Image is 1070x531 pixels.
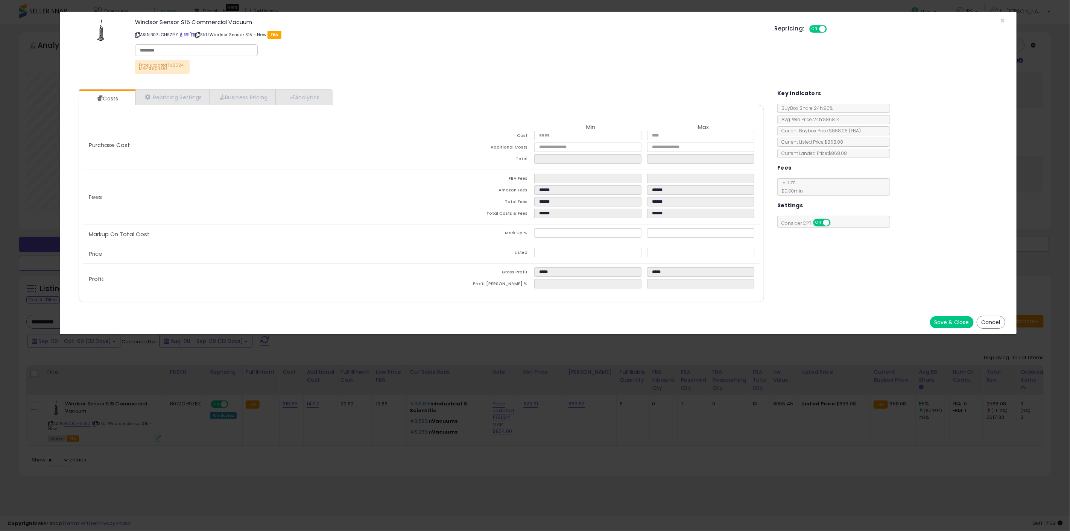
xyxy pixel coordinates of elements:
button: Save & Close [930,316,974,328]
h3: Windsor Sensor S15 Commercial Vacuum [135,19,763,25]
td: FBA Fees [421,174,534,185]
th: Max [647,124,760,131]
span: ON [814,220,823,226]
td: Listed [421,248,534,259]
p: Markup On Total Cost [83,231,421,237]
span: OFF [830,220,842,226]
h5: Key Indicators [777,89,821,98]
p: Price [83,251,421,257]
span: Avg. Win Price 24h: $868.14 [778,116,840,123]
img: 21E8azXiUCL._SL60_.jpg [89,19,112,42]
a: All offer listings [185,32,189,38]
span: OFF [825,26,837,32]
a: BuyBox page [179,32,183,38]
td: Cost [421,131,534,143]
p: Purchase Cost [83,142,421,148]
span: Current Landed Price: $868.08 [778,150,847,156]
h5: Fees [777,163,792,173]
span: FBA [267,31,281,39]
a: Business Pricing [210,90,276,105]
span: Consider CPT: [778,220,840,226]
span: Current Listed Price: $868.08 [778,139,843,145]
span: Current Buybox Price: [778,127,861,134]
span: × [1000,15,1005,26]
a: Analytics [276,90,331,105]
h5: Settings [777,201,803,210]
th: Min [534,124,647,131]
td: Profit [PERSON_NAME] % [421,279,534,291]
span: $868.08 [829,127,861,134]
p: ASIN: B07JCH9ZRZ | SKU: Windsor Sensor S15 - New [135,29,763,41]
span: 15.00 % [778,179,803,194]
h5: Repricing: [775,26,805,32]
span: $0.30 min [778,188,803,194]
td: Gross Profit [421,267,534,279]
p: Profit [83,276,421,282]
a: Your listing only [190,32,194,38]
span: BuyBox Share 24h: 90% [778,105,833,111]
td: Additional Costs [421,143,534,154]
button: Cancel [977,316,1005,329]
a: Repricing Settings [135,90,210,105]
td: Total Fees [421,197,534,209]
p: Price updated 11/2024 MAP $904.00 [135,60,190,74]
td: Total Costs & Fees [421,209,534,220]
span: ON [810,26,819,32]
td: Mark Up % [421,228,534,240]
span: ( FBA ) [849,127,861,134]
td: Total [421,154,534,166]
td: Amazon Fees [421,185,534,197]
a: Costs [79,91,135,106]
p: Fees [83,194,421,200]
